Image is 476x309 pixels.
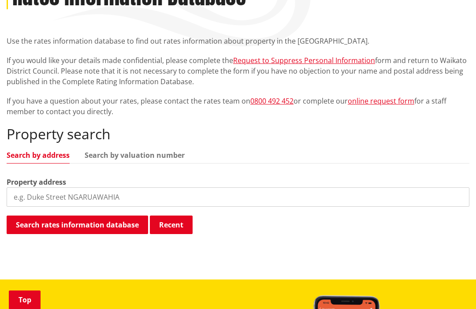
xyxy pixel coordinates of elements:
[233,56,375,65] a: Request to Suppress Personal Information
[9,290,41,309] a: Top
[7,177,66,187] label: Property address
[7,187,469,207] input: e.g. Duke Street NGARUAWAHIA
[150,216,193,234] button: Recent
[7,126,469,142] h2: Property search
[435,272,467,304] iframe: Messenger Launcher
[7,36,469,46] p: Use the rates information database to find out rates information about property in the [GEOGRAPHI...
[250,96,294,106] a: 0800 492 452
[7,152,70,159] a: Search by address
[7,216,148,234] button: Search rates information database
[7,55,469,87] p: If you would like your details made confidential, please complete the form and return to Waikato ...
[348,96,414,106] a: online request form
[7,96,469,117] p: If you have a question about your rates, please contact the rates team on or complete our for a s...
[85,152,185,159] a: Search by valuation number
